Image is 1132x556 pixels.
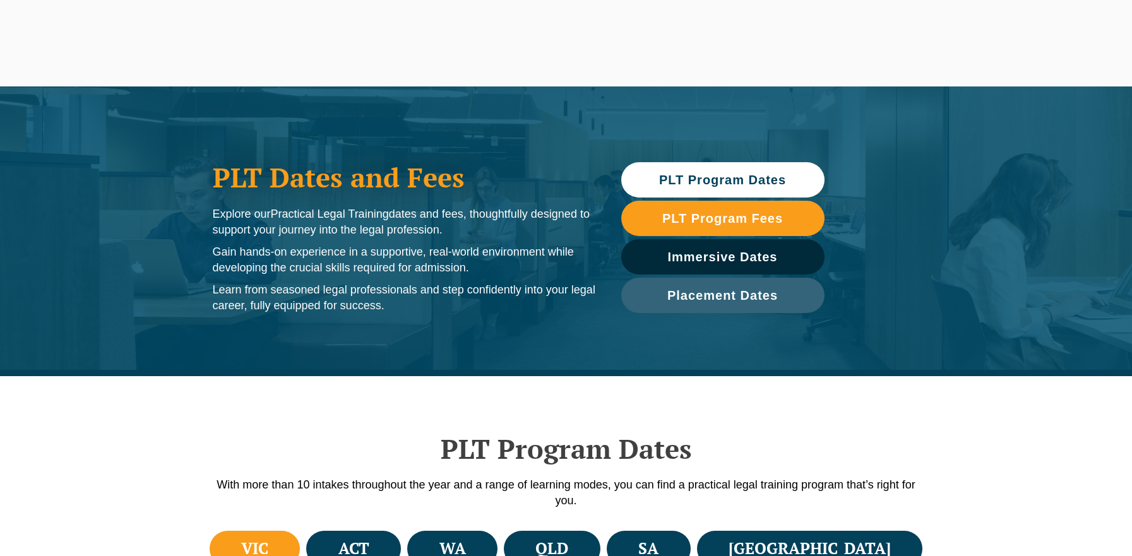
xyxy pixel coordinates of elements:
a: Placement Dates [621,278,825,313]
span: Immersive Dates [668,251,778,263]
span: PLT Program Fees [662,212,783,225]
p: Learn from seasoned legal professionals and step confidently into your legal career, fully equipp... [213,282,596,314]
span: PLT Program Dates [659,174,786,186]
a: PLT Program Dates [621,162,825,198]
p: Explore our dates and fees, thoughtfully designed to support your journey into the legal profession. [213,206,596,238]
h2: PLT Program Dates [206,433,926,464]
span: Placement Dates [667,289,778,302]
p: With more than 10 intakes throughout the year and a range of learning modes, you can find a pract... [206,477,926,509]
p: Gain hands-on experience in a supportive, real-world environment while developing the crucial ski... [213,244,596,276]
a: Immersive Dates [621,239,825,275]
h1: PLT Dates and Fees [213,162,596,193]
a: PLT Program Fees [621,201,825,236]
span: Practical Legal Training [271,208,389,220]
